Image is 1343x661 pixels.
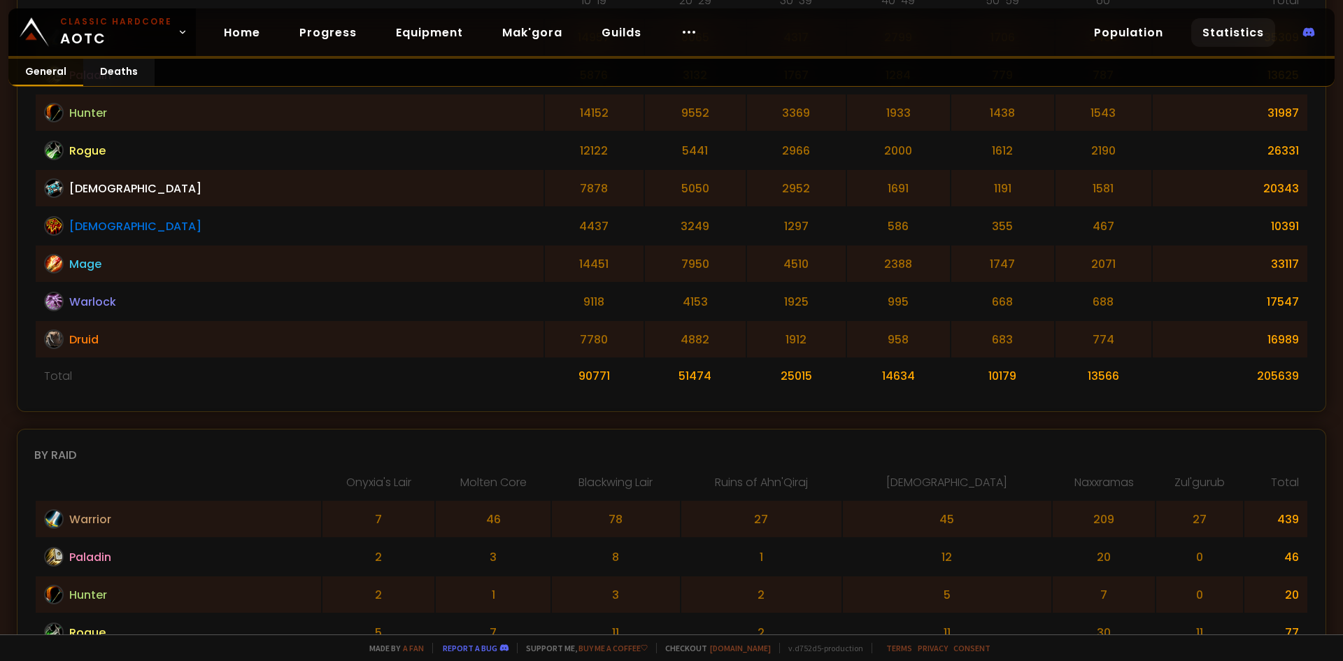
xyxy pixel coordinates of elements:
[545,170,644,206] td: 7878
[69,218,201,235] span: [DEMOGRAPHIC_DATA]
[747,359,846,393] td: 25015
[322,614,434,651] td: 5
[578,643,648,653] a: Buy me a coffee
[1156,539,1243,575] td: 0
[951,132,1054,169] td: 1612
[60,15,172,49] span: AOTC
[1056,208,1152,244] td: 467
[843,539,1051,575] td: 12
[1053,614,1155,651] td: 30
[1153,359,1307,393] td: 205639
[1056,170,1152,206] td: 1581
[847,170,950,206] td: 1691
[645,132,746,169] td: 5441
[953,643,990,653] a: Consent
[843,576,1051,613] td: 5
[443,643,497,653] a: Report a bug
[645,359,746,393] td: 51474
[951,283,1054,320] td: 668
[385,18,474,47] a: Equipment
[656,643,771,653] span: Checkout
[843,474,1051,499] th: [DEMOGRAPHIC_DATA]
[322,501,434,537] td: 7
[1191,18,1275,47] a: Statistics
[1083,18,1174,47] a: Population
[1053,474,1155,499] th: Naxxramas
[1056,283,1152,320] td: 688
[1153,132,1307,169] td: 26331
[322,539,434,575] td: 2
[213,18,271,47] a: Home
[645,321,746,357] td: 4882
[951,94,1054,131] td: 1438
[1153,246,1307,282] td: 33117
[1153,94,1307,131] td: 31987
[847,359,950,393] td: 14634
[1244,539,1307,575] td: 46
[747,246,846,282] td: 4510
[1156,614,1243,651] td: 11
[681,539,841,575] td: 1
[681,576,841,613] td: 2
[847,246,950,282] td: 2388
[552,501,680,537] td: 78
[552,474,680,499] th: Blackwing Lair
[951,246,1054,282] td: 1747
[436,539,550,575] td: 3
[1153,208,1307,244] td: 10391
[288,18,368,47] a: Progress
[403,643,424,653] a: a fan
[847,321,950,357] td: 958
[645,208,746,244] td: 3249
[8,8,196,56] a: Classic HardcoreAOTC
[681,614,841,651] td: 2
[1156,501,1243,537] td: 27
[545,359,644,393] td: 90771
[951,170,1054,206] td: 1191
[918,643,948,653] a: Privacy
[1153,283,1307,320] td: 17547
[436,501,550,537] td: 46
[747,208,846,244] td: 1297
[436,576,550,613] td: 1
[1053,501,1155,537] td: 209
[590,18,653,47] a: Guilds
[69,511,111,528] span: Warrior
[552,576,680,613] td: 3
[747,170,846,206] td: 2952
[645,94,746,131] td: 9552
[36,359,543,393] td: Total
[436,474,550,499] th: Molten Core
[1156,576,1243,613] td: 0
[1056,246,1152,282] td: 2071
[69,624,106,641] span: Rogue
[681,501,841,537] td: 27
[951,208,1054,244] td: 355
[1053,539,1155,575] td: 20
[843,614,1051,651] td: 11
[545,283,644,320] td: 9118
[747,94,846,131] td: 3369
[1244,501,1307,537] td: 439
[491,18,574,47] a: Mak'gora
[847,94,950,131] td: 1933
[1153,321,1307,357] td: 16989
[69,255,101,273] span: Mage
[436,614,550,651] td: 7
[847,283,950,320] td: 995
[1244,614,1307,651] td: 77
[552,614,680,651] td: 11
[69,548,111,566] span: Paladin
[545,94,644,131] td: 14152
[747,132,846,169] td: 2966
[361,643,424,653] span: Made by
[34,446,1309,464] div: By raid
[1153,170,1307,206] td: 20343
[1244,576,1307,613] td: 20
[545,132,644,169] td: 12122
[779,643,863,653] span: v. d752d5 - production
[951,359,1054,393] td: 10179
[69,293,116,311] span: Warlock
[517,643,648,653] span: Support me,
[847,132,950,169] td: 2000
